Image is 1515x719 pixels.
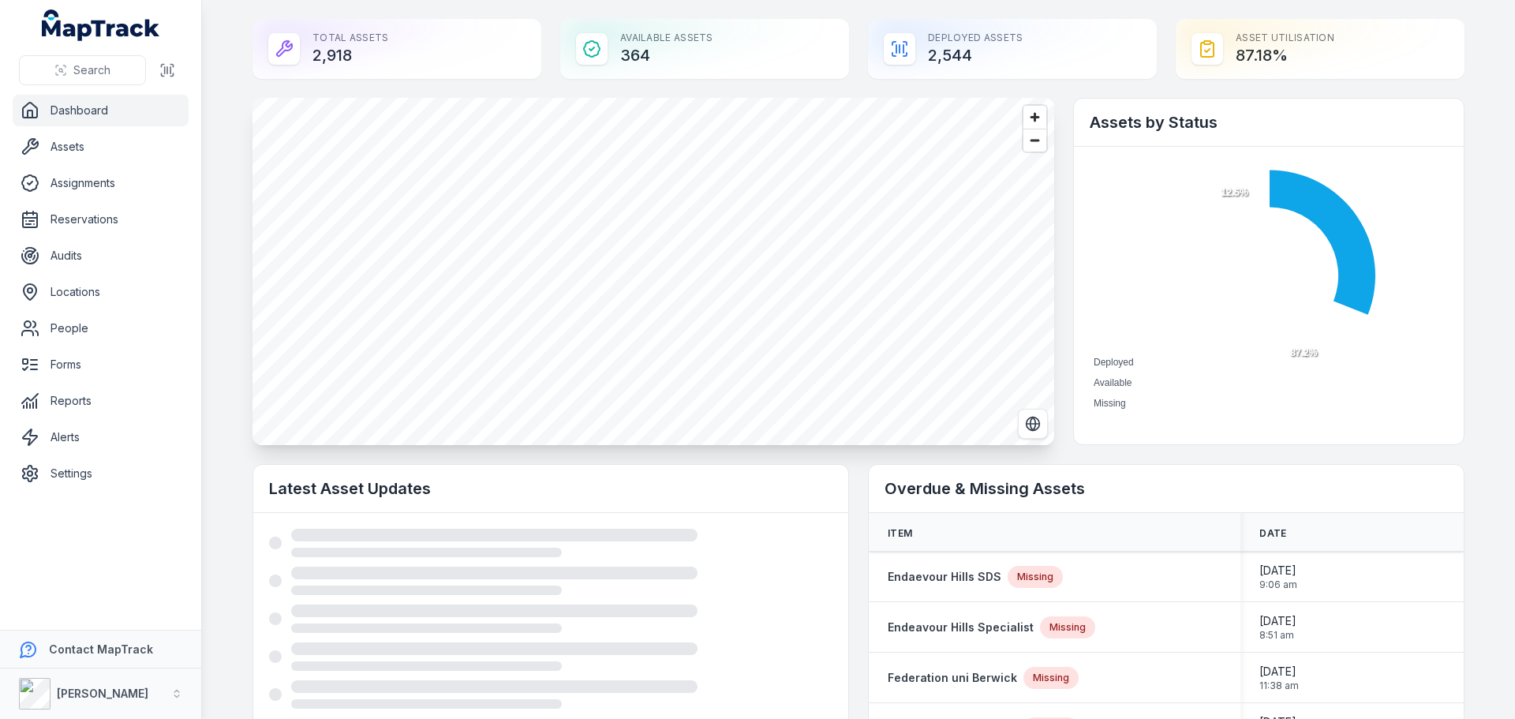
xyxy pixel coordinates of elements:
[888,569,1001,585] a: Endaevour Hills SDS
[885,477,1448,500] h2: Overdue & Missing Assets
[252,98,1054,445] canvas: Map
[1259,579,1297,591] span: 9:06 am
[269,477,832,500] h2: Latest Asset Updates
[1259,680,1299,692] span: 11:38 am
[73,62,110,78] span: Search
[1259,664,1299,680] span: [DATE]
[13,95,189,126] a: Dashboard
[1040,616,1095,638] div: Missing
[13,131,189,163] a: Assets
[49,642,153,656] strong: Contact MapTrack
[13,204,189,235] a: Reservations
[13,458,189,489] a: Settings
[1259,629,1296,642] span: 8:51 am
[13,313,189,344] a: People
[13,240,189,271] a: Audits
[42,9,160,41] a: MapTrack
[1008,566,1063,588] div: Missing
[1023,667,1079,689] div: Missing
[1018,409,1048,439] button: Switch to Satellite View
[1259,527,1286,540] span: Date
[13,421,189,453] a: Alerts
[1090,111,1448,133] h2: Assets by Status
[1259,613,1296,629] span: [DATE]
[1259,563,1297,591] time: 8/1/2025, 9:06:46 AM
[13,385,189,417] a: Reports
[13,349,189,380] a: Forms
[1023,106,1046,129] button: Zoom in
[1094,357,1134,368] span: Deployed
[1094,398,1126,409] span: Missing
[1094,377,1132,388] span: Available
[57,687,148,700] strong: [PERSON_NAME]
[888,620,1034,635] a: Endeavour Hills Specialist
[1259,664,1299,692] time: 7/22/2025, 11:38:59 AM
[1023,129,1046,152] button: Zoom out
[888,670,1017,686] a: Federation uni Berwick
[1259,563,1297,579] span: [DATE]
[1259,613,1296,642] time: 8/1/2025, 8:51:18 AM
[13,276,189,308] a: Locations
[13,167,189,199] a: Assignments
[888,527,912,540] span: Item
[19,55,146,85] button: Search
